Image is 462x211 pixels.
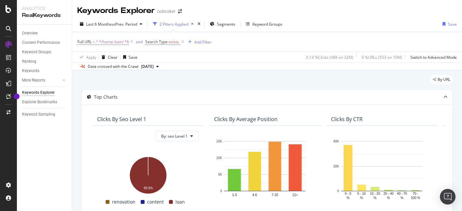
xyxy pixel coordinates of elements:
[216,140,222,143] text: 15K
[207,19,238,29] button: Segments
[22,89,67,96] a: Keywords Explorer
[218,173,222,176] text: 5K
[161,133,188,139] span: By: seo Level 1
[144,187,153,190] text: 99.9%
[96,37,129,46] span: ^.*/home-loan/.*$
[97,116,146,122] div: Clicks By seo Level 1
[22,39,67,46] a: Content Performance
[157,8,175,15] div: nobroker
[86,55,96,60] div: Apply
[292,193,298,197] text: 11+
[22,77,61,84] a: More Reports
[448,21,457,27] div: Save
[108,55,118,60] div: Clear
[337,189,339,193] text: 0
[121,52,137,62] button: Save
[387,196,390,200] text: %
[77,5,155,16] div: Keywords Explorer
[217,21,235,27] span: Segments
[252,193,257,197] text: 4-6
[357,192,366,196] text: 5 - 10
[411,196,420,200] text: 100 %
[178,9,182,14] div: arrow-right-arrow-left
[14,93,19,99] div: Tooltip anchor
[397,192,407,196] text: 40 - 70
[347,196,350,200] text: %
[430,75,453,84] div: legacy label
[232,193,237,197] text: 1-3
[22,39,60,46] div: Content Performance
[438,78,450,81] span: By URL
[147,198,164,206] span: content
[401,196,404,200] text: %
[22,99,57,106] div: Explorer Bookmarks
[440,19,457,29] button: Save
[186,38,212,46] button: Add Filter
[93,39,95,44] span: =
[156,131,199,141] button: By: seo Level 1
[216,156,222,160] text: 10K
[22,111,55,118] div: Keyword Sampling
[145,39,168,44] span: Search Type
[22,49,51,56] div: Keyword Groups
[22,58,36,65] div: Ranking
[22,68,39,74] div: Keywords
[77,19,145,29] button: Last 6 MonthsvsPrev. Period
[331,116,363,122] div: Clicks By CTR
[331,138,432,200] svg: A chart.
[306,55,353,60] div: 0.14 % Clicks ( 48K on 32M )
[77,52,96,62] button: Apply
[413,192,418,196] text: 70 -
[214,116,277,122] div: Clicks By Average Position
[22,49,67,56] a: Keyword Groups
[88,64,138,69] div: Data crossed with the Crawl
[252,21,282,27] div: Keyword Groups
[86,21,111,27] span: Last 6 Months
[160,21,188,27] div: 2 Filters Applied
[175,198,185,206] span: loan
[136,39,143,45] button: and
[94,94,118,100] div: Top Charts
[383,192,394,196] text: 20 - 40
[22,77,45,84] div: More Reports
[22,68,67,74] a: Keywords
[272,193,278,197] text: 7-10
[440,189,456,205] div: Open Intercom Messenger
[214,138,315,200] svg: A chart.
[22,30,38,37] div: Overview
[169,39,179,44] span: exists
[97,154,199,195] svg: A chart.
[333,140,339,143] text: 40K
[112,198,135,206] span: renovation
[220,189,222,193] text: 0
[194,39,212,45] div: Add Filter
[374,196,377,200] text: %
[22,12,67,19] div: RealKeywords
[99,52,118,62] button: Clear
[333,165,339,168] text: 20K
[22,30,67,37] a: Overview
[22,5,67,12] div: Analytics
[22,89,55,96] div: Keywords Explorer
[22,58,67,65] a: Ranking
[138,63,161,70] button: [DATE]
[141,64,154,69] span: 2025 Aug. 4th
[22,99,67,106] a: Explorer Bookmarks
[370,192,380,196] text: 10 - 20
[129,55,137,60] div: Save
[77,39,92,44] span: Full URL
[410,55,457,60] div: Switch to Advanced Mode
[360,196,363,200] text: %
[408,52,457,62] button: Switch to Advanced Mode
[196,21,202,27] div: times
[362,55,402,60] div: 0 % URLs ( 553 on 10M )
[22,111,67,118] a: Keyword Sampling
[150,19,196,29] button: 2 Filters Applied
[243,19,285,29] button: Keyword Groups
[111,21,137,27] span: vs Prev. Period
[345,192,351,196] text: 0 - 5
